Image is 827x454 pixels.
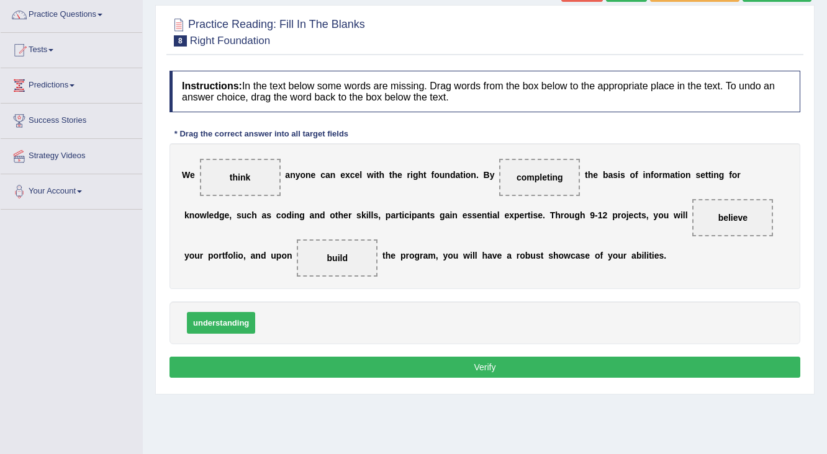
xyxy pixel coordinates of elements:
[407,170,410,180] b: r
[595,251,600,260] b: o
[448,251,453,260] b: o
[585,170,588,180] b: t
[189,210,195,220] b: n
[414,251,420,260] b: g
[492,251,497,260] b: v
[373,210,378,220] b: s
[471,170,476,180] b: n
[455,170,460,180] b: a
[417,210,422,220] b: a
[294,210,300,220] b: n
[646,251,649,260] b: i
[695,170,700,180] b: s
[402,210,404,220] b: i
[538,210,543,220] b: e
[490,210,492,220] b: i
[678,170,680,180] b: i
[266,210,271,220] b: s
[310,210,315,220] b: a
[472,251,475,260] b: l
[219,210,225,220] b: g
[409,251,415,260] b: o
[184,210,189,220] b: k
[588,170,594,180] b: h
[561,210,564,220] b: r
[409,210,412,220] b: i
[299,210,305,220] b: g
[182,170,190,180] b: W
[670,170,675,180] b: a
[620,170,625,180] b: s
[517,251,520,260] b: r
[214,251,219,260] b: o
[718,213,748,223] span: believe
[623,251,626,260] b: r
[711,170,713,180] b: i
[475,251,477,260] b: l
[345,170,350,180] b: x
[271,251,276,260] b: u
[641,251,644,260] b: i
[482,210,487,220] b: n
[705,170,708,180] b: t
[366,210,369,220] b: i
[412,210,417,220] b: p
[237,210,242,220] b: s
[369,210,371,220] b: l
[598,210,603,220] b: 1
[1,104,142,135] a: Success Stories
[466,170,471,180] b: o
[330,170,336,180] b: n
[643,170,646,180] b: i
[287,251,292,260] b: n
[476,170,479,180] b: .
[320,170,325,180] b: c
[664,210,669,220] b: u
[355,170,360,180] b: e
[612,210,618,220] b: p
[348,210,351,220] b: r
[520,210,525,220] b: e
[550,210,556,220] b: T
[713,170,719,180] b: n
[732,170,738,180] b: o
[621,210,626,220] b: o
[536,251,541,260] b: s
[320,210,325,220] b: d
[325,170,330,180] b: a
[463,210,468,220] b: e
[276,210,281,220] b: c
[445,210,450,220] b: a
[261,210,266,220] b: a
[450,170,456,180] b: d
[423,251,428,260] b: a
[338,210,344,220] b: h
[613,170,618,180] b: s
[530,251,536,260] b: u
[487,251,492,260] b: a
[517,172,563,182] span: completing
[636,251,642,260] b: b
[533,210,538,220] b: s
[618,170,620,180] b: i
[675,170,678,180] b: t
[719,170,725,180] b: g
[229,210,232,220] b: ,
[214,210,219,220] b: d
[242,210,247,220] b: u
[525,251,531,260] b: b
[638,210,641,220] b: t
[484,170,490,180] b: B
[228,251,233,260] b: o
[281,251,287,260] b: o
[487,210,490,220] b: t
[194,251,200,260] b: u
[1,139,142,170] a: Strategy Videos
[225,251,228,260] b: f
[422,210,427,220] b: n
[574,210,580,220] b: g
[700,170,705,180] b: e
[729,170,732,180] b: f
[649,251,652,260] b: t
[374,170,376,180] b: i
